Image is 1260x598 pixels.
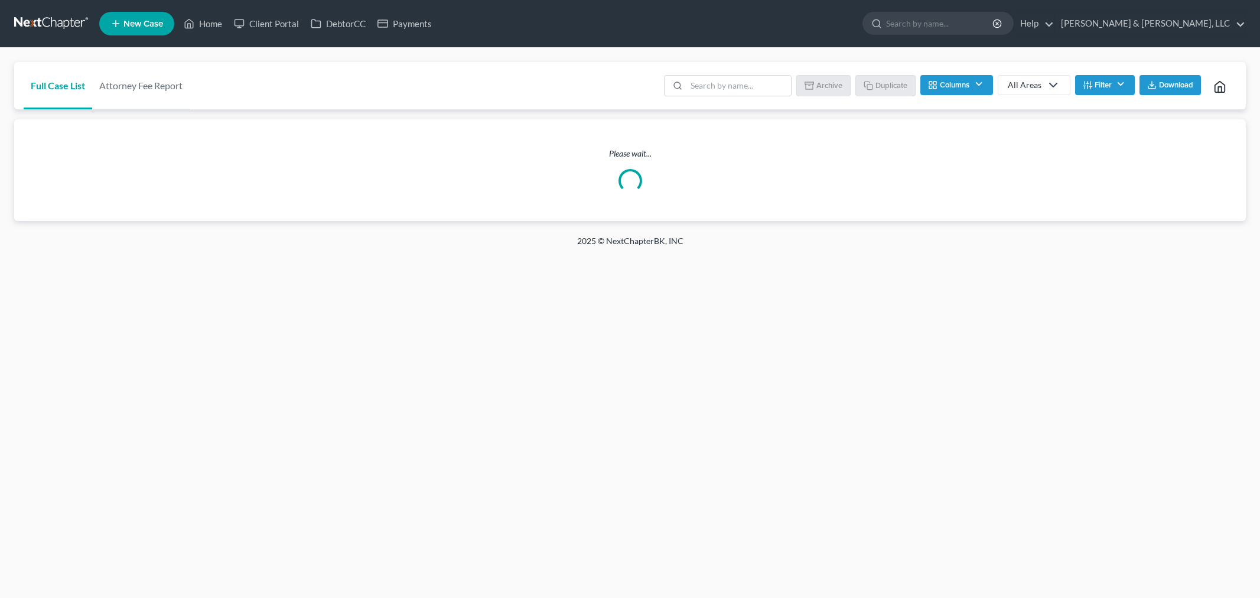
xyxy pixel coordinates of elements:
a: Attorney Fee Report [92,62,190,109]
input: Search by name... [886,12,994,34]
span: Download [1159,80,1193,90]
input: Search by name... [686,76,791,96]
a: DebtorCC [305,13,372,34]
div: 2025 © NextChapterBK, INC [294,235,967,256]
p: Please wait... [14,148,1246,160]
a: [PERSON_NAME] & [PERSON_NAME], LLC [1055,13,1245,34]
span: New Case [123,19,163,28]
a: Help [1014,13,1054,34]
a: Payments [372,13,438,34]
a: Home [178,13,228,34]
a: Client Portal [228,13,305,34]
button: Columns [920,75,992,95]
button: Download [1139,75,1201,95]
div: All Areas [1008,79,1041,91]
button: Filter [1075,75,1135,95]
a: Full Case List [24,62,92,109]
